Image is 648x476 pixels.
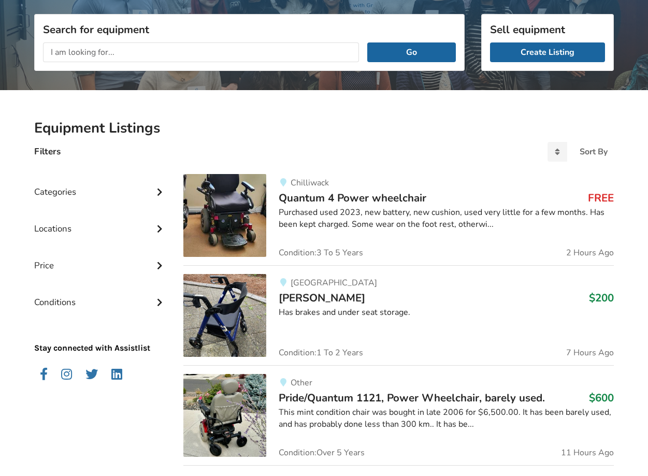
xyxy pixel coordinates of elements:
span: Quantum 4 Power wheelchair [279,191,426,205]
span: Condition: Over 5 Years [279,449,365,457]
h3: $200 [589,291,614,305]
div: Purchased used 2023, new battery, new cushion, used very little for a few months. Has been kept c... [279,207,614,230]
span: 2 Hours Ago [566,249,614,257]
span: [PERSON_NAME] [279,291,365,305]
h2: Equipment Listings [34,119,614,137]
a: mobility-walker[GEOGRAPHIC_DATA][PERSON_NAME]$200Has brakes and under seat storage.Condition:1 To... [183,265,614,365]
h3: $600 [589,391,614,405]
span: Condition: 1 To 2 Years [279,349,363,357]
input: I am looking for... [43,42,359,62]
img: mobility-pride/quantum 1121, power wheelchair, barely used. [183,374,266,457]
span: 7 Hours Ago [566,349,614,357]
button: Go [367,42,456,62]
span: [GEOGRAPHIC_DATA] [291,277,377,289]
div: Sort By [580,148,608,156]
div: Price [34,239,167,276]
a: mobility-pride/quantum 1121, power wheelchair, barely used.OtherPride/Quantum 1121, Power Wheelch... [183,365,614,465]
a: Create Listing [490,42,605,62]
span: Other [291,377,312,388]
span: Chilliwack [291,177,329,189]
img: mobility-walker [183,274,266,357]
h3: Sell equipment [490,23,605,36]
a: mobility-quantum 4 power wheelchairChilliwackQuantum 4 Power wheelchairFREEPurchased used 2023, n... [183,174,614,265]
p: Stay connected with Assistlist [34,313,167,354]
div: Categories [34,166,167,203]
h3: Search for equipment [43,23,456,36]
div: Locations [34,203,167,239]
div: Conditions [34,276,167,313]
h3: FREE [588,191,614,205]
div: This mint condition chair was bought in late 2006 for $6,500.00. It has been barely used, and has... [279,407,614,430]
img: mobility-quantum 4 power wheelchair [183,174,266,257]
span: 11 Hours Ago [561,449,614,457]
span: Condition: 3 To 5 Years [279,249,363,257]
h4: Filters [34,146,61,157]
div: Has brakes and under seat storage. [279,307,614,319]
span: Pride/Quantum 1121, Power Wheelchair, barely used. [279,391,545,405]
